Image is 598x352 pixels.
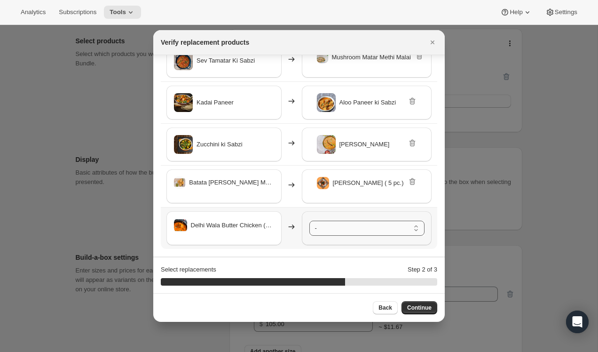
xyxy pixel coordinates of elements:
[378,304,392,312] span: Back
[426,36,439,49] button: Close
[339,140,390,149] span: [PERSON_NAME]
[510,8,522,16] span: Help
[161,265,216,274] p: Select replacements
[333,178,404,188] span: [PERSON_NAME] ( 5 pc.)
[21,8,46,16] span: Analytics
[555,8,577,16] span: Settings
[332,53,411,62] span: Mushroom Matar Methi Malai
[174,178,185,187] img: Batata Vada Maharashtrian Style-New - Default Title
[566,311,589,333] div: Open Intercom Messenger
[317,93,336,112] img: Aloo Paneer ki Sabzi - Default Title
[174,135,193,154] img: Zucchini ki Sabzi - Default Title
[15,6,51,19] button: Analytics
[495,6,537,19] button: Help
[197,140,243,149] span: Zucchini ki Sabzi
[407,304,432,312] span: Continue
[174,93,193,112] img: Kadai Paneer - Default Title
[401,301,437,314] button: Continue
[408,265,437,274] p: Step 2 of 3
[174,219,187,231] img: Delhi Wala Butter Chicken (Limit 2 per order) - Default Title
[373,301,398,314] button: Back
[59,8,96,16] span: Subscriptions
[104,6,141,19] button: Tools
[197,98,234,107] span: Kadai Paneer
[197,56,255,65] span: Sev Tamatar Ki Sabzi
[339,98,396,107] span: Aloo Paneer ki Sabzi
[110,8,126,16] span: Tools
[317,177,329,189] img: Dahi Bhalla ( 5 pc.) - Default Title
[161,38,249,47] h2: Verify replacement products
[317,135,336,154] img: Dal Arhar - Default Title
[189,178,274,187] span: Batata [PERSON_NAME] Maharashtrian Style-New
[540,6,583,19] button: Settings
[191,221,275,230] span: Delhi Wala Butter Chicken (Limit 2 per order)
[53,6,102,19] button: Subscriptions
